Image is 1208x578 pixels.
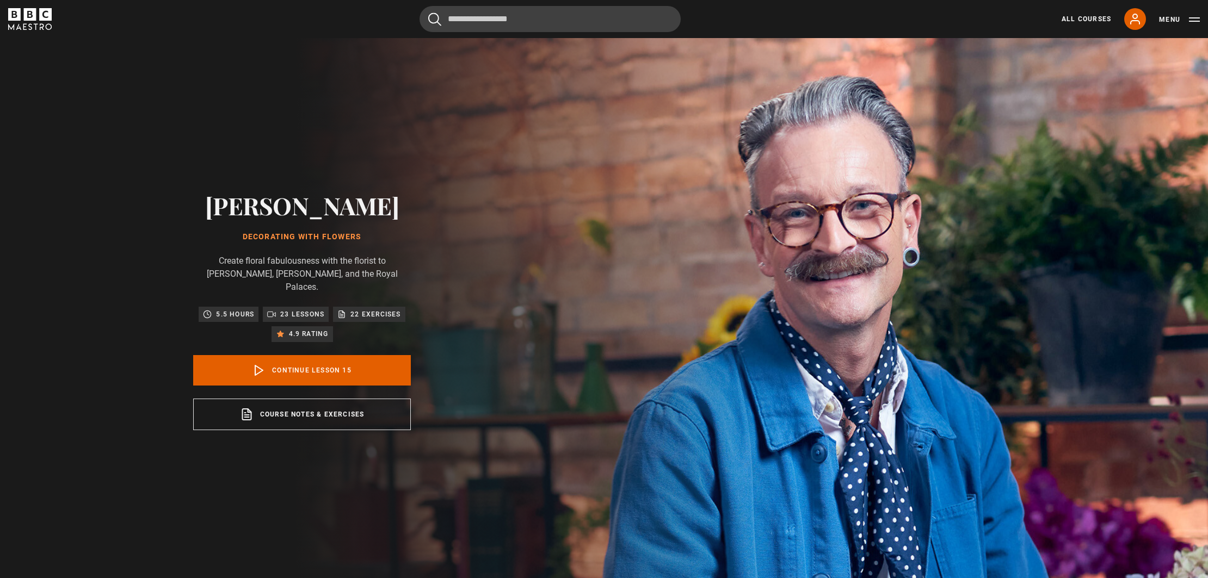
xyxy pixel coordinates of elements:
a: All Courses [1062,14,1111,24]
p: 23 lessons [280,309,324,320]
p: Create floral fabulousness with the florist to [PERSON_NAME], [PERSON_NAME], and the Royal Palaces. [193,254,411,294]
p: 5.5 hours [216,309,254,320]
h1: Decorating With Flowers [193,233,411,241]
h2: [PERSON_NAME] [193,191,411,219]
p: 22 exercises [350,309,400,320]
p: 4.9 rating [289,328,329,339]
a: Continue lesson 15 [193,355,411,386]
input: Search [420,6,681,32]
button: Toggle navigation [1159,14,1200,25]
button: Submit the search query [428,13,441,26]
svg: BBC Maestro [8,8,52,30]
a: Course notes & exercises [193,399,411,430]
